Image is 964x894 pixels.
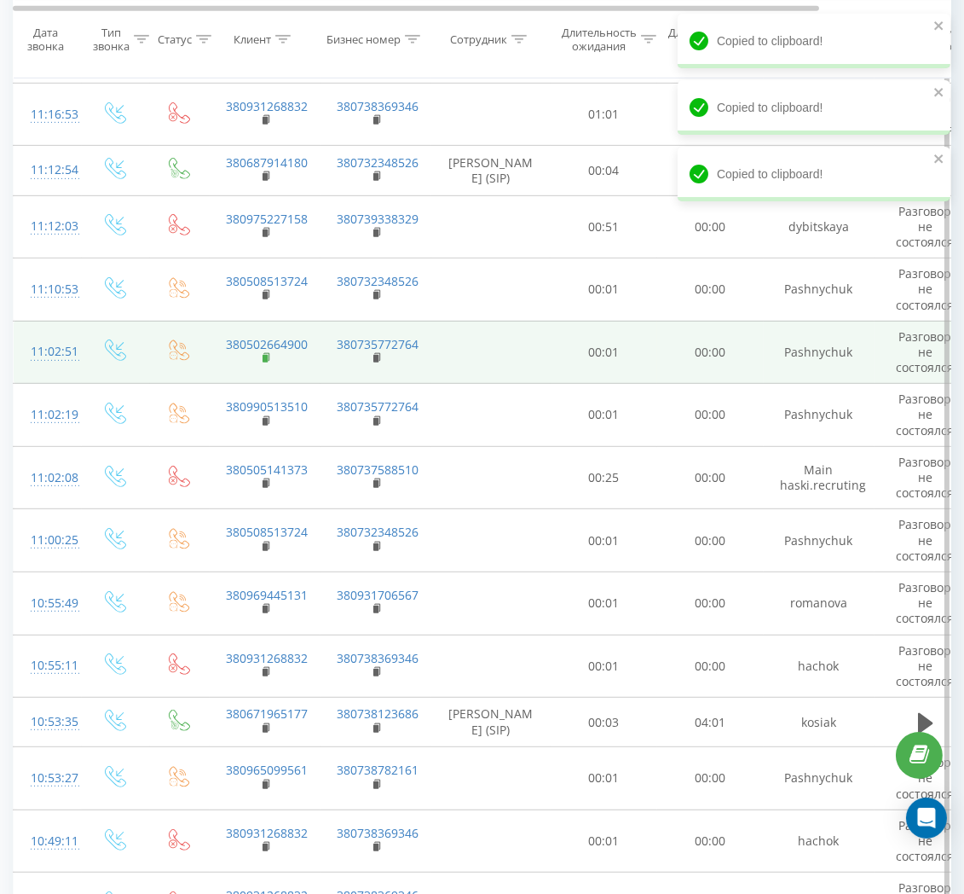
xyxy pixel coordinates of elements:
td: Pashnychuk [764,384,875,447]
td: 00:00 [657,258,764,322]
td: 00:03 [551,698,657,747]
td: 00:01 [551,810,657,873]
a: 380508513724 [227,273,309,289]
div: Copied to clipboard! [678,80,950,135]
td: 00:01 [551,384,657,447]
a: 380965099561 [227,762,309,778]
td: Pashnychuk [764,321,875,384]
td: 00:00 [657,384,764,447]
span: Разговор не состоялся [897,391,955,438]
button: close [933,19,945,35]
td: 00:00 [657,635,764,698]
a: 380505141373 [227,462,309,478]
div: Клиент [234,32,271,47]
td: hachok [764,635,875,698]
td: 00:00 [657,195,764,258]
td: kosiak [764,698,875,747]
td: Pashnychuk [764,747,875,810]
a: 380735772764 [338,398,419,415]
a: 380738369346 [338,825,419,841]
div: 11:02:19 [31,398,65,432]
div: 11:12:54 [31,154,65,187]
span: Разговор не состоялся [897,328,955,375]
td: 00:00 [657,321,764,384]
td: Pashnychuk [764,509,875,572]
a: 380687914180 [227,154,309,171]
a: 380737588510 [338,462,419,478]
div: Copied to clipboard! [678,147,950,201]
td: 00:51 [551,195,657,258]
a: 380931268832 [227,650,309,666]
a: 380969445131 [227,587,309,603]
span: Разговор не состоялся [897,642,955,689]
a: 380990513510 [227,398,309,415]
span: Разговор не состоялся [897,454,955,501]
td: 00:00 [657,83,764,146]
td: Main haski.recruting [764,446,875,509]
td: romanova [764,572,875,635]
span: Разговор не состоялся [897,817,955,864]
div: Open Intercom Messenger [906,798,947,839]
a: 380738369346 [338,650,419,666]
td: 00:01 [551,572,657,635]
div: Сотрудник [450,32,507,47]
a: 380931706567 [338,587,419,603]
td: [PERSON_NAME] (SIP) [431,146,551,195]
div: 10:55:49 [31,587,65,620]
a: 380931268832 [227,825,309,841]
td: 00:00 [657,810,764,873]
td: 00:01 [551,258,657,322]
a: 380738782161 [338,762,419,778]
td: dybitskaya [764,195,875,258]
div: Бизнес номер [326,32,401,47]
div: Copied to clipboard! [678,14,950,68]
a: 380738123686 [338,705,419,722]
button: close [933,85,945,102]
span: Разговор не состоялся [897,579,955,626]
td: hachok [764,810,875,873]
div: Дата звонка [14,25,77,54]
div: 11:16:53 [31,98,65,131]
div: Длительность ожидания [562,25,637,54]
div: 10:49:11 [31,825,65,858]
div: 11:02:08 [31,462,65,495]
td: 00:01 [551,747,657,810]
a: 380931268832 [227,98,309,114]
div: Статус [158,32,192,47]
div: 10:53:35 [31,705,65,739]
a: 380738369346 [338,98,419,114]
td: 00:00 [657,509,764,572]
td: 00:01 [551,509,657,572]
a: 380739338329 [338,211,419,227]
div: 11:00:25 [31,524,65,557]
span: Разговор не состоялся [897,203,955,250]
a: 380502664900 [227,336,309,352]
td: 06:03 [657,146,764,195]
a: 380508513724 [227,524,309,540]
div: 11:10:53 [31,273,65,306]
td: 00:04 [551,146,657,195]
span: Разговор не состоялся [897,754,955,801]
a: 380671965177 [227,705,309,722]
span: Разговор не состоялся [897,516,955,563]
td: [PERSON_NAME] (SIP) [431,698,551,747]
td: 00:00 [657,747,764,810]
span: Разговор не состоялся [897,265,955,312]
a: 380732348526 [338,524,419,540]
a: 380732348526 [338,154,419,171]
td: 00:00 [657,572,764,635]
div: 10:55:11 [31,649,65,682]
a: 380735772764 [338,336,419,352]
td: 04:01 [657,698,764,747]
td: 00:25 [551,446,657,509]
div: 11:02:51 [31,335,65,369]
td: 00:00 [657,446,764,509]
td: 00:01 [551,635,657,698]
div: 10:53:27 [31,762,65,795]
div: 11:12:03 [31,210,65,243]
a: 380732348526 [338,273,419,289]
button: close [933,152,945,168]
a: 380975227158 [227,211,309,227]
div: Длительность разговора [668,25,743,54]
td: 01:01 [551,83,657,146]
